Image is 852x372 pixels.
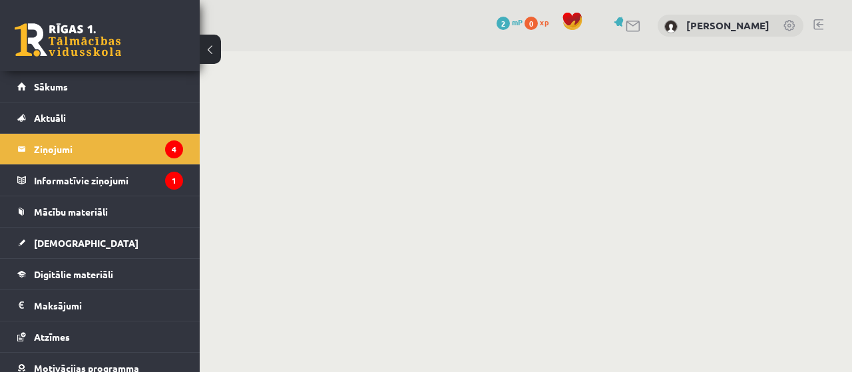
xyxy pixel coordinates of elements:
a: Rīgas 1. Tālmācības vidusskola [15,23,121,57]
span: Sākums [34,81,68,93]
img: Valērija Martinova [664,20,678,33]
span: 2 [497,17,510,30]
a: Mācību materiāli [17,196,183,227]
a: [DEMOGRAPHIC_DATA] [17,228,183,258]
span: xp [540,17,548,27]
a: [PERSON_NAME] [686,19,769,32]
span: Aktuāli [34,112,66,124]
a: Ziņojumi4 [17,134,183,164]
span: Digitālie materiāli [34,268,113,280]
legend: Informatīvie ziņojumi [34,165,183,196]
i: 1 [165,172,183,190]
a: Maksājumi [17,290,183,321]
a: Sākums [17,71,183,102]
a: Aktuāli [17,102,183,133]
i: 4 [165,140,183,158]
a: Digitālie materiāli [17,259,183,289]
legend: Ziņojumi [34,134,183,164]
a: 2 mP [497,17,523,27]
span: 0 [525,17,538,30]
span: Atzīmes [34,331,70,343]
span: mP [512,17,523,27]
a: Informatīvie ziņojumi1 [17,165,183,196]
legend: Maksājumi [34,290,183,321]
a: Atzīmes [17,321,183,352]
a: 0 xp [525,17,555,27]
span: [DEMOGRAPHIC_DATA] [34,237,138,249]
span: Mācību materiāli [34,206,108,218]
